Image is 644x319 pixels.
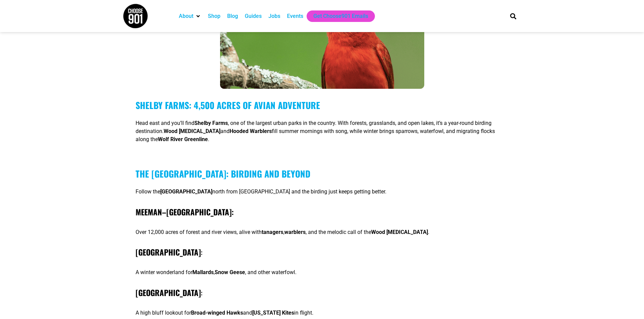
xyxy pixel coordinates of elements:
[507,10,519,22] div: Search
[136,228,508,236] p: Over 12,000 acres of forest and river views, alive with , , and the melodic call of the .
[192,269,214,275] strong: Mallards
[175,10,499,22] nav: Main nav
[179,12,193,20] a: About
[284,229,306,235] strong: warblers
[136,167,310,180] strong: The [GEOGRAPHIC_DATA]: Birding and Beyond
[136,246,508,258] h4: :
[136,287,508,299] h4: :
[215,269,245,275] strong: Snow Geese
[191,310,243,316] strong: Broad-winged Hawks
[136,246,201,258] strong: [GEOGRAPHIC_DATA]
[136,188,508,196] p: Follow the north from [GEOGRAPHIC_DATA] and the birding just keeps getting better.
[136,119,508,143] p: Head east and you’ll find , one of the largest urban parks in the country. With forests, grasslan...
[136,99,320,112] strong: Shelby Farms: 4,500 Acres of Avian Adventure
[136,309,508,317] p: A high bluff lookout for and in flight.
[230,128,272,134] strong: Hooded Warblers
[262,229,283,235] strong: tanagers
[194,120,228,126] strong: Shelby Farms
[175,10,205,22] div: About
[136,206,234,218] strong: Meeman–[GEOGRAPHIC_DATA]:
[287,12,303,20] a: Events
[371,229,428,235] strong: Wood [MEDICAL_DATA]
[164,128,220,134] strong: Wood [MEDICAL_DATA]
[245,12,262,20] a: Guides
[227,12,238,20] a: Blog
[313,12,368,20] a: Get Choose901 Emails
[158,136,208,142] strong: Wolf River Greenline
[208,12,220,20] a: Shop
[160,188,212,195] strong: [GEOGRAPHIC_DATA]
[268,12,280,20] a: Jobs
[136,268,508,276] p: A winter wonderland for , , and other waterfowl.
[136,287,201,298] strong: [GEOGRAPHIC_DATA]
[252,310,294,316] strong: [US_STATE] Kites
